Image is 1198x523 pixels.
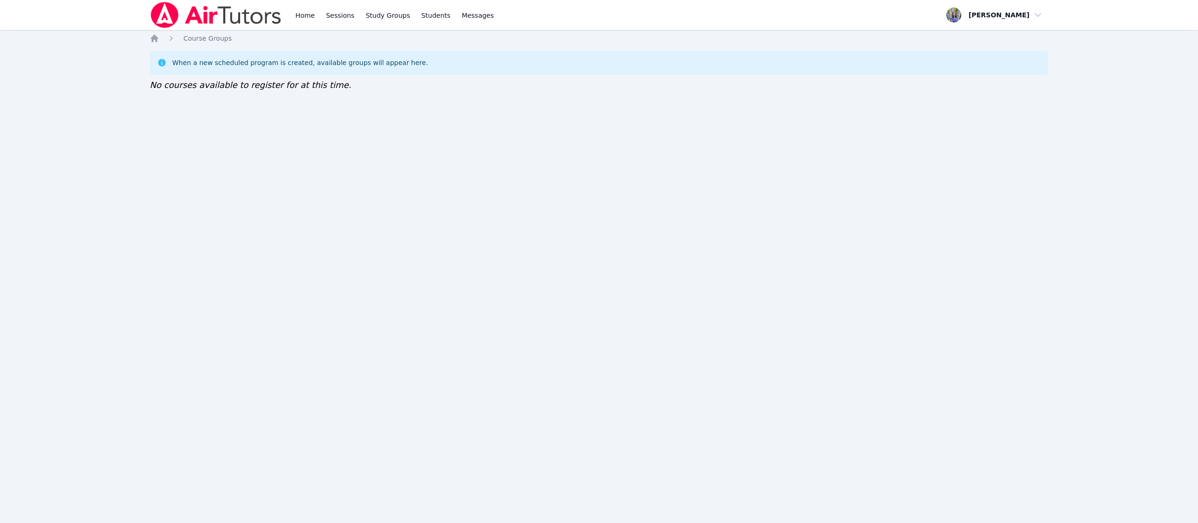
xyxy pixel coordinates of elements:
[172,58,428,67] div: When a new scheduled program is created, available groups will appear here.
[150,34,1048,43] nav: Breadcrumb
[462,11,494,20] span: Messages
[150,2,282,28] img: Air Tutors
[150,80,351,90] span: No courses available to register for at this time.
[183,34,232,43] a: Course Groups
[183,35,232,42] span: Course Groups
